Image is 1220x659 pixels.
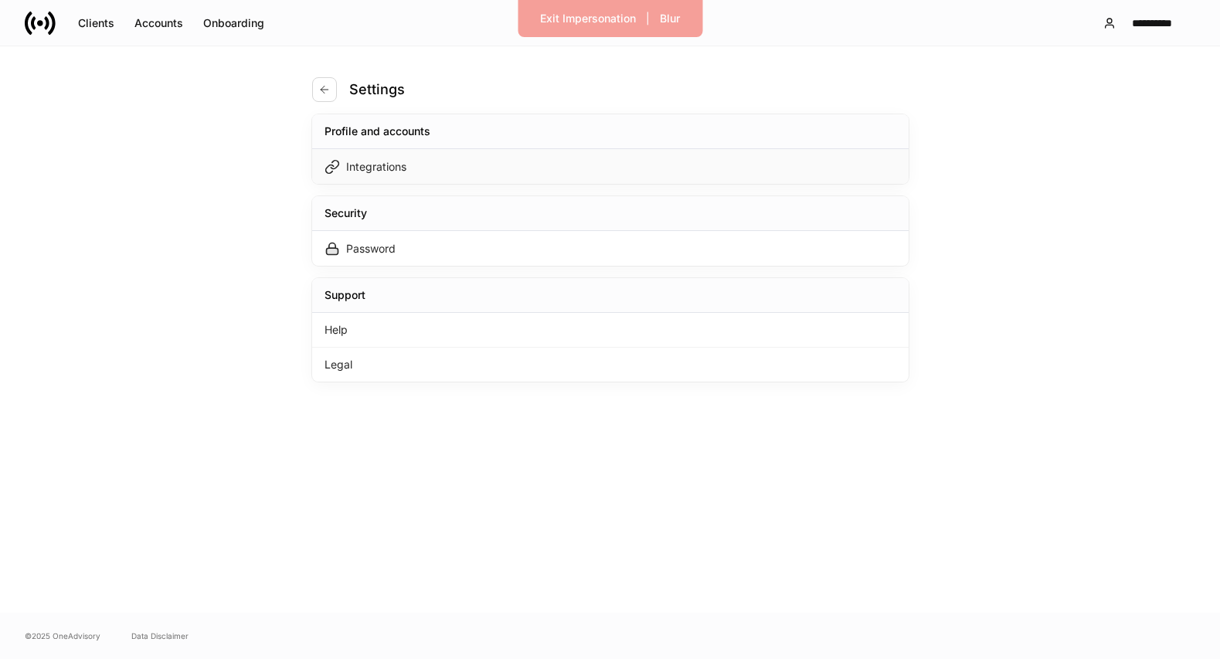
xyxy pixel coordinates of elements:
button: Clients [68,11,124,36]
button: Accounts [124,11,193,36]
div: Onboarding [203,15,264,31]
a: Data Disclaimer [131,630,189,642]
div: Exit Impersonation [540,11,636,26]
h4: Settings [349,80,405,99]
div: Password [346,241,396,256]
div: Clients [78,15,114,31]
div: Security [325,206,367,221]
button: Exit Impersonation [530,6,646,31]
div: Accounts [134,15,183,31]
div: Profile and accounts [325,124,430,139]
div: Integrations [346,159,406,175]
div: Blur [660,11,680,26]
button: Blur [650,6,690,31]
div: Legal [312,348,909,382]
span: © 2025 OneAdvisory [25,630,100,642]
div: Support [325,287,365,303]
button: Onboarding [193,11,274,36]
div: Help [312,313,909,348]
